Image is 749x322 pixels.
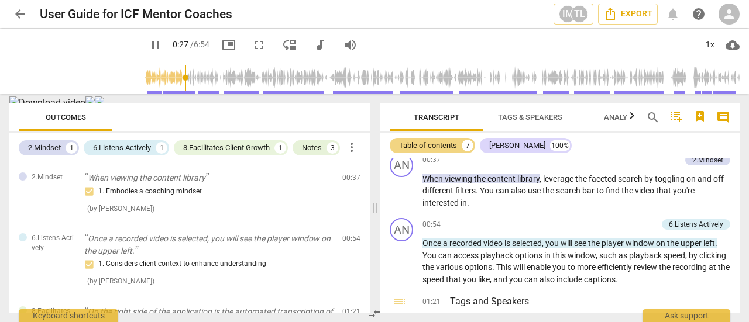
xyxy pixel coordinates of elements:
span: picture_in_picture [222,38,236,52]
div: Change speaker [390,154,413,177]
span: see [574,238,588,248]
span: Tags & Speakers [498,113,562,122]
button: Play [145,34,166,56]
span: leverage [543,174,575,183]
span: help [692,7,706,21]
span: 01:21 [342,307,360,317]
span: , [542,238,545,248]
span: to [568,262,577,272]
span: clicking [699,251,726,260]
span: use [528,186,542,195]
span: the [667,238,681,248]
span: like [478,275,490,284]
span: the [474,174,487,183]
span: 00:37 [342,173,360,183]
span: can [496,186,511,195]
span: pause [149,38,163,52]
span: also [540,275,556,284]
span: , [540,174,543,183]
span: in [461,198,467,207]
span: the [718,262,730,272]
span: in [544,251,552,260]
span: more [577,262,597,272]
span: on [656,238,667,248]
div: 6.Listens Actively [93,142,151,154]
span: off [713,174,724,183]
span: content [487,174,517,183]
span: the [659,262,672,272]
span: access [453,251,480,260]
span: to [596,186,606,195]
span: ( by [PERSON_NAME] ) [87,277,154,285]
button: Switch to audio player [310,34,331,56]
div: [PERSON_NAME] [489,140,545,151]
div: Ask support [643,309,730,322]
span: audiotrack [313,38,327,52]
div: 7 [462,140,473,151]
div: 2.Mindset [28,142,61,154]
div: 1x [699,36,721,54]
span: 0:27 [173,40,188,49]
button: Add TOC [667,108,686,127]
span: find [606,186,621,195]
span: Transcript [414,113,459,122]
span: You [422,251,438,260]
span: can [438,251,453,260]
div: 1 [156,142,167,154]
span: ( by [PERSON_NAME] ) [87,205,154,213]
span: will [561,238,574,248]
span: This [496,262,513,272]
button: Search [644,108,662,127]
span: enable [527,262,552,272]
span: library [517,174,540,183]
span: the [621,186,635,195]
span: . [492,262,496,272]
span: comment [716,110,730,124]
span: more_vert [345,140,359,154]
span: the [588,238,602,248]
button: Volume [340,34,361,56]
span: . [616,275,618,284]
span: / 6:54 [190,40,209,49]
span: Once [422,238,443,248]
span: search [646,110,660,124]
h3: Tags and Speakers [450,295,730,309]
span: recording [672,262,709,272]
span: 00:54 [342,234,360,244]
span: 01:21 [422,297,441,309]
span: volume_up [343,38,358,52]
span: at [709,262,718,272]
span: You [480,186,496,195]
span: search [618,174,644,183]
span: review [634,262,659,272]
span: as [619,251,629,260]
div: 6.Listens Actively [669,219,723,230]
span: various [436,262,465,272]
span: you're [673,186,695,195]
div: 3 [327,142,338,154]
span: efficiently [597,262,634,272]
span: move_down [283,38,297,52]
span: by [689,251,699,260]
span: you [552,262,568,272]
span: Outcomes [46,113,86,122]
span: also [511,186,528,195]
button: Fullscreen [249,34,270,56]
span: video [483,238,504,248]
span: cloud_download [726,38,740,52]
span: by [644,174,655,183]
span: this [552,251,568,260]
div: 2.Mindset [692,155,723,165]
span: and [493,275,509,284]
span: different [422,186,455,195]
span: toggling [655,174,686,183]
button: Export [598,4,658,25]
span: player [602,238,626,248]
span: , [685,251,689,260]
span: that [446,275,463,284]
span: faceted [589,174,618,183]
span: search [556,186,582,195]
span: and [698,174,713,183]
span: , [490,275,493,284]
button: Show/Hide comments [714,108,733,127]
